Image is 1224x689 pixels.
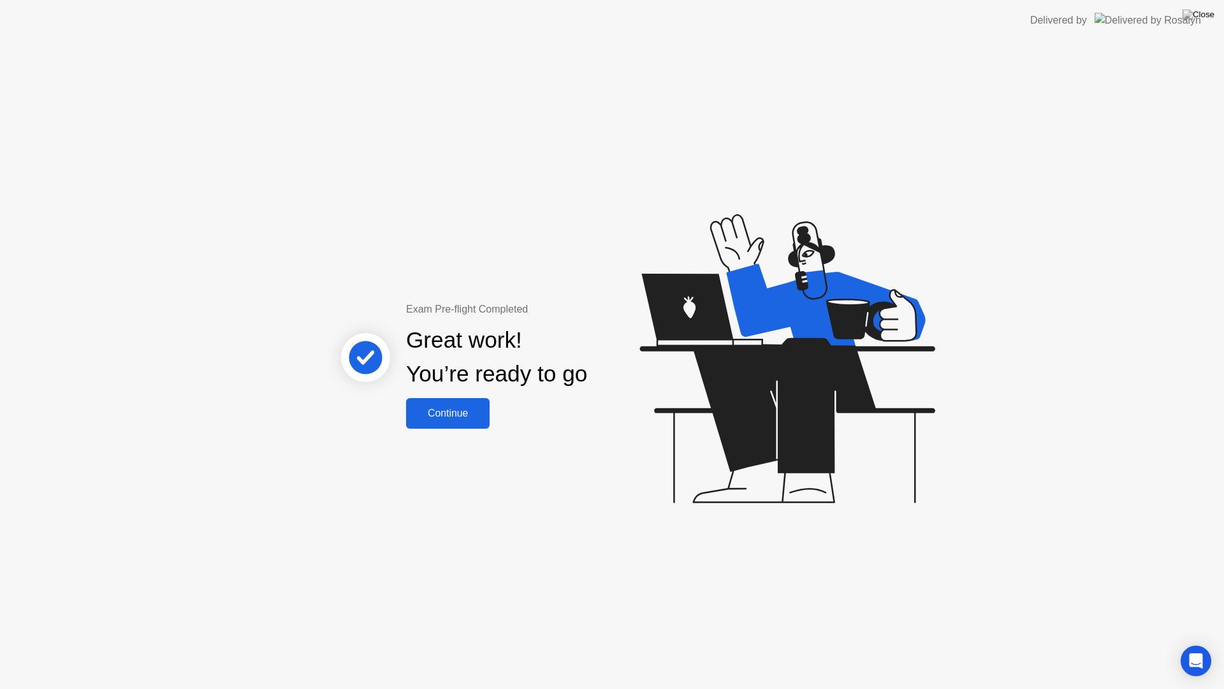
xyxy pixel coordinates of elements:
img: Close [1183,10,1214,20]
div: Great work! You’re ready to go [406,323,587,391]
img: Delivered by Rosalyn [1095,13,1201,27]
div: Continue [410,408,486,419]
button: Continue [406,398,490,429]
div: Exam Pre-flight Completed [406,302,669,317]
div: Delivered by [1030,13,1087,28]
div: Open Intercom Messenger [1181,646,1211,676]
